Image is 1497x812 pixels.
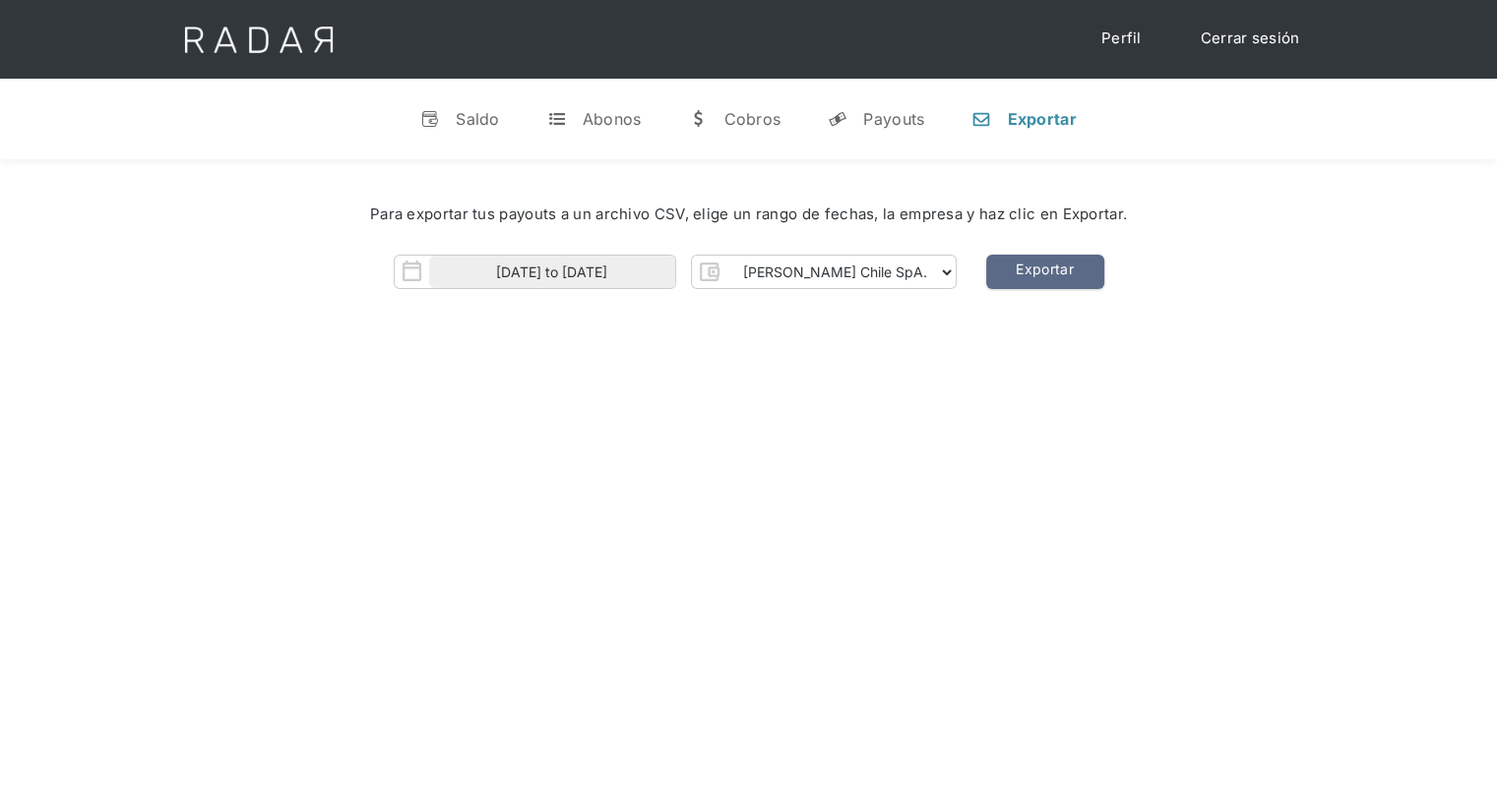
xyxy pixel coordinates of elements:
div: Exportar [1007,109,1076,129]
div: v [420,109,440,129]
div: Para exportar tus payouts a un archivo CSV, elige un rango de fechas, la empresa y haz clic en Ex... [59,203,1438,226]
form: Form [394,255,957,289]
div: t [547,109,567,129]
div: Cobros [723,109,780,129]
div: n [971,109,991,129]
div: Abonos [583,109,642,129]
div: Payouts [863,109,924,129]
a: Exportar [986,255,1104,289]
div: w [688,109,708,129]
div: Saldo [456,109,500,129]
a: Perfil [1082,20,1161,58]
div: y [828,109,847,129]
a: Cerrar sesión [1181,20,1320,58]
